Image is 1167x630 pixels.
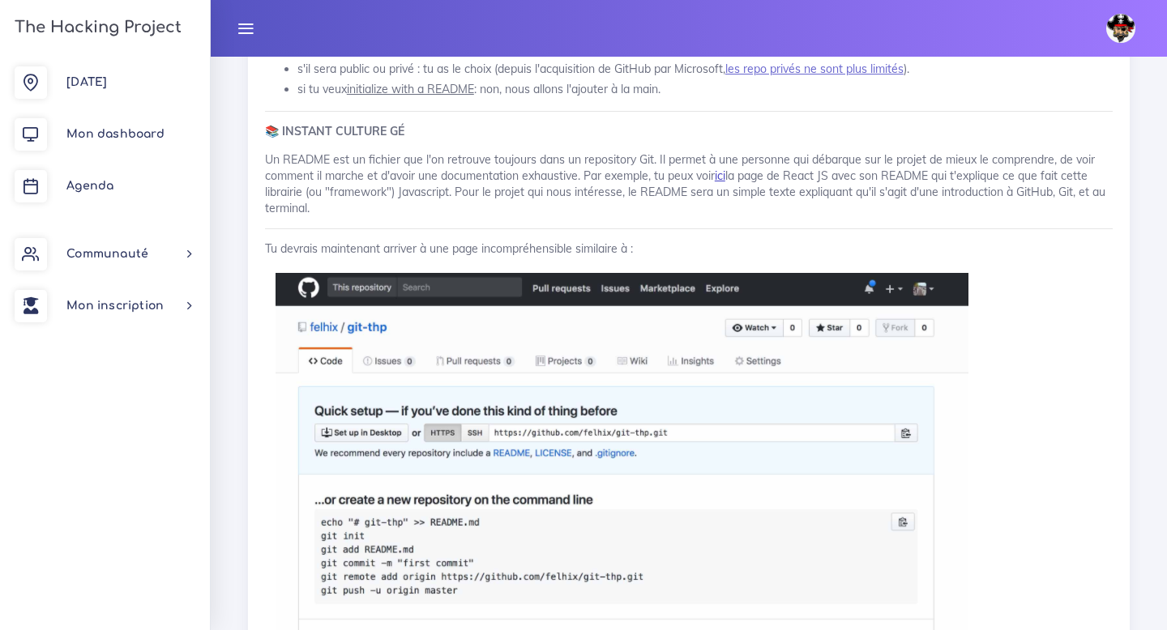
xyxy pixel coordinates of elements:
[66,300,164,312] span: Mon inscription
[297,59,1113,79] li: s'il sera public ou privé : tu as le choix (depuis l'acquisition de GitHub par Microsoft, ).
[265,151,1113,217] p: Un README est un fichier que l'on retrouve toujours dans un repository Git. Il permet à une perso...
[725,62,904,76] a: les repo privés ne sont plus limités
[66,76,107,88] span: [DATE]
[297,79,1113,100] li: si tu veux : non, nous allons l'ajouter à la main.
[66,128,165,140] span: Mon dashboard
[66,248,148,260] span: Communauté
[347,82,474,96] u: initialize with a README
[1106,14,1135,43] img: avatar
[715,168,725,183] a: ici
[265,241,1113,257] p: Tu devrais maintenant arriver à une page incompréhensible similaire à :
[66,180,113,192] span: Agenda
[265,124,404,138] strong: 📚 INSTANT CULTURE GÉ
[10,19,182,36] h3: The Hacking Project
